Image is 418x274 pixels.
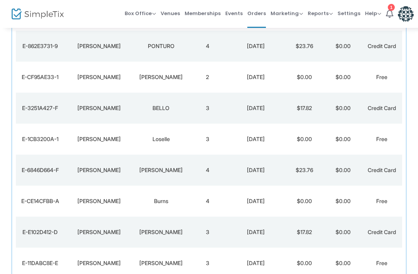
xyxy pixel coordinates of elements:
[136,73,186,81] div: Pearson
[188,31,227,62] td: 4
[308,10,333,17] span: Reports
[66,197,132,205] div: Kaylene
[188,217,227,248] td: 3
[229,104,283,112] div: 8/15/2025
[376,136,387,142] span: Free
[324,217,362,248] td: $0.00
[161,3,180,23] span: Venues
[18,228,62,236] div: E-E102D412-D
[136,42,186,50] div: PONTURO
[285,155,324,186] td: $23.76
[324,93,362,124] td: $0.00
[324,124,362,155] td: $0.00
[285,186,324,217] td: $0.00
[66,228,132,236] div: JASON
[337,3,360,23] span: Settings
[365,10,381,17] span: Help
[136,197,186,205] div: Burns
[136,135,186,143] div: Loselle
[66,135,132,143] div: Christine
[271,10,303,17] span: Marketing
[285,93,324,124] td: $17.82
[285,62,324,93] td: $0.00
[66,166,132,174] div: GEORGE F
[225,3,243,23] span: Events
[285,31,324,62] td: $23.76
[229,228,283,236] div: 8/15/2025
[324,31,362,62] td: $0.00
[229,42,283,50] div: 8/15/2025
[229,166,283,174] div: 8/15/2025
[285,124,324,155] td: $0.00
[188,186,227,217] td: 4
[247,3,266,23] span: Orders
[188,93,227,124] td: 3
[18,166,62,174] div: E-6846D664-F
[376,260,387,266] span: Free
[18,73,62,81] div: E-CF95AE33-1
[324,155,362,186] td: $0.00
[188,62,227,93] td: 2
[18,259,62,267] div: E-11DABC8E-E
[368,105,396,111] span: Credit Card
[125,10,156,17] span: Box Office
[66,259,132,267] div: Glenys
[18,135,62,143] div: E-1CB3200A-1
[285,217,324,248] td: $17.82
[368,167,396,173] span: Credit Card
[229,73,283,81] div: 8/15/2025
[229,197,283,205] div: 8/15/2025
[229,259,283,267] div: 8/15/2025
[136,259,186,267] div: Salas
[376,74,387,80] span: Free
[66,104,132,112] div: NUBIA
[66,42,132,50] div: NANCY
[368,229,396,235] span: Credit Card
[324,186,362,217] td: $0.00
[185,3,221,23] span: Memberships
[136,166,186,174] div: LINEBARGER
[388,4,395,11] div: 1
[188,124,227,155] td: 3
[66,73,132,81] div: Chris
[18,197,62,205] div: E-CE14CFBB-A
[136,228,186,236] div: LATORRE
[229,135,283,143] div: 8/15/2025
[368,43,396,49] span: Credit Card
[324,62,362,93] td: $0.00
[188,155,227,186] td: 4
[136,104,186,112] div: BELLO
[18,104,62,112] div: E-3251A427-F
[18,42,62,50] div: E-862E3731-9
[376,198,387,204] span: Free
